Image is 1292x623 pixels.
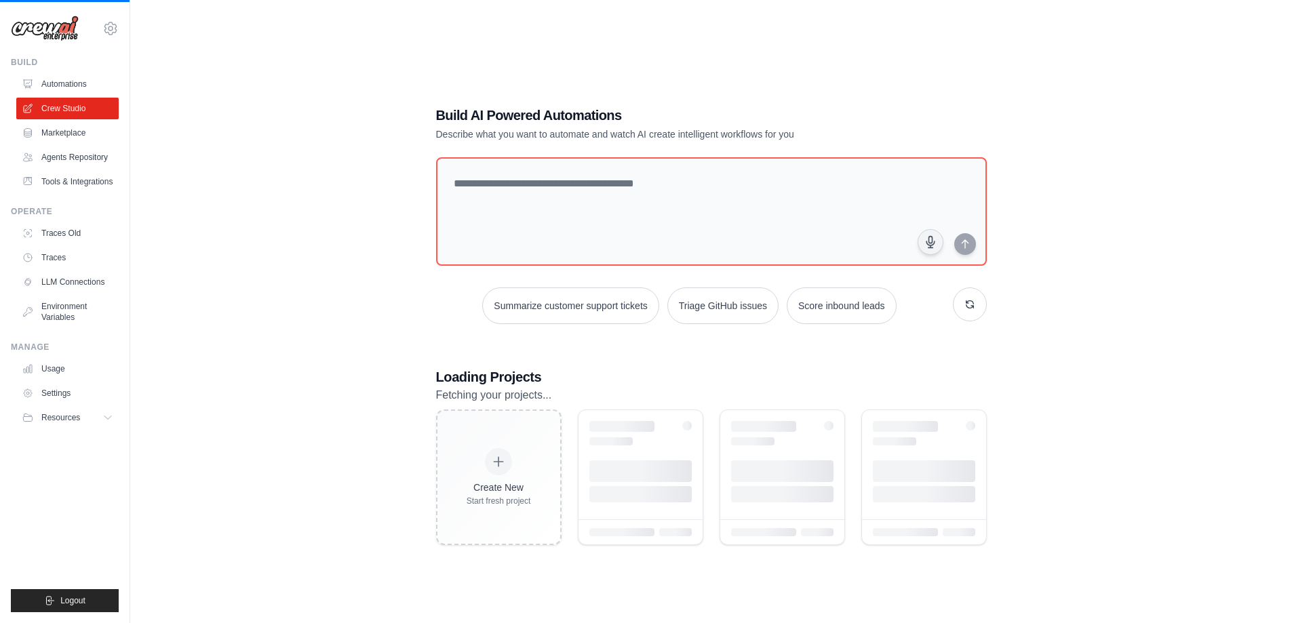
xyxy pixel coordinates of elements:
[436,127,892,141] p: Describe what you want to automate and watch AI create intelligent workflows for you
[16,122,119,144] a: Marketplace
[16,271,119,293] a: LLM Connections
[16,222,119,244] a: Traces Old
[16,382,119,404] a: Settings
[11,206,119,217] div: Operate
[16,296,119,328] a: Environment Variables
[918,229,943,255] button: Click to speak your automation idea
[11,342,119,353] div: Manage
[16,407,119,428] button: Resources
[11,57,119,68] div: Build
[953,287,987,321] button: Get new suggestions
[436,367,987,386] h3: Loading Projects
[11,589,119,612] button: Logout
[467,496,531,506] div: Start fresh project
[11,16,79,41] img: Logo
[436,106,892,125] h1: Build AI Powered Automations
[482,287,659,324] button: Summarize customer support tickets
[16,247,119,268] a: Traces
[667,287,779,324] button: Triage GitHub issues
[16,358,119,380] a: Usage
[16,146,119,168] a: Agents Repository
[787,287,897,324] button: Score inbound leads
[436,386,987,404] p: Fetching your projects...
[16,171,119,193] a: Tools & Integrations
[16,98,119,119] a: Crew Studio
[60,595,85,606] span: Logout
[41,412,80,423] span: Resources
[16,73,119,95] a: Automations
[467,481,531,494] div: Create New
